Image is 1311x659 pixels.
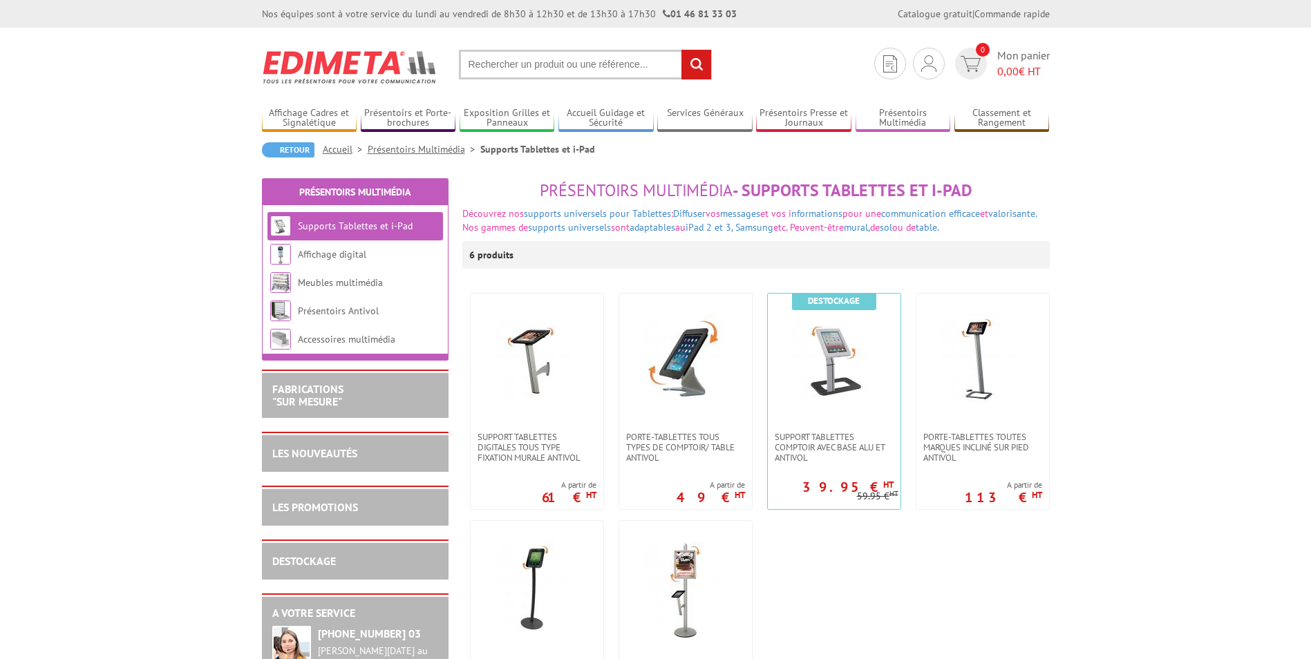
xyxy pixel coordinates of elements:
a: Accueil [323,143,368,155]
a: Porte-Tablettes tous types de comptoir/ table antivol [619,432,752,463]
span: A partir de [677,479,745,490]
img: Porte-Tablettes tous types de comptoir/ table antivol [637,314,734,411]
a: Affichage Cadres et Signalétique [262,107,357,130]
a: Meubles multimédia [298,276,383,289]
a: adaptables [630,221,675,233]
a: Présentoirs Presse et Journaux [756,107,851,130]
div: Nos équipes sont à votre service du lundi au vendredi de 8h30 à 12h30 et de 13h30 à 17h30 [262,7,737,21]
img: Présentoirs Antivol [270,300,291,321]
a: Services Généraux [657,107,753,130]
a: Présentoirs Multimédia [299,186,411,198]
strong: [PHONE_NUMBER] 03 [318,627,421,640]
span: A partir de [965,479,1042,490]
p: 113 € [965,493,1042,502]
sup: HT [1032,489,1042,501]
p: 49 € [677,493,745,502]
a: messages [720,207,760,220]
a: Présentoirs Antivol [298,305,379,317]
a: nformations [791,207,842,220]
a: Présentoirs Multimédia [856,107,951,130]
input: Rechercher un produit ou une référence... [459,50,712,79]
a: supports universels pour Tablettes [524,207,671,220]
a: communication [881,207,946,220]
a: iPad 2 et 3, [686,221,733,233]
img: Kit Info-Displays® H 192 cm 1cadre 80 x 60 cm + support Tablettes [637,542,734,638]
span: Support Tablettes Comptoir avec base alu et antivol [775,432,894,463]
p: 59.95 € [857,491,898,502]
a: DESTOCKAGE [272,554,336,568]
sup: HT [883,479,894,490]
img: Accessoires multimédia [270,329,291,350]
a: Présentoirs et Porte-brochures [361,107,456,130]
span: Porte-Tablettes toutes marques incliné sur pied antivol [923,432,1042,463]
a: Affichage digital [298,248,366,260]
p: 6 produits [469,241,521,269]
a: Classement et Rangement [954,107,1050,130]
sup: HT [889,488,898,498]
a: LES NOUVEAUTÉS [272,446,357,460]
b: Destockage [808,295,860,307]
sup: HT [586,489,596,501]
a: Porte-Tablettes toutes marques incliné sur pied antivol [916,432,1049,463]
p: 61 € [542,493,596,502]
span: A partir de [542,479,596,490]
a: supports universels [528,221,611,233]
a: Diffuser [673,207,706,220]
a: Support Tablettes Comptoir avec base alu et antivol [768,432,900,463]
span: : vos et vos i pour une et [671,207,1037,220]
a: FABRICATIONS"Sur Mesure" [272,382,343,408]
font: Découvrez nos [462,207,524,220]
a: mural, [844,221,870,233]
a: table. [916,221,939,233]
a: LES PROMOTIONS [272,500,358,514]
span: Support Tablettes Digitales tous type fixation murale antivol [478,432,596,463]
p: 39.95 € [802,483,894,491]
span: Porte-Tablettes tous types de comptoir/ table antivol [626,432,745,463]
img: devis rapide [883,55,897,73]
img: Edimeta [262,41,438,93]
a: Catalogue gratuit [898,8,972,20]
a: valorisante. [988,207,1037,220]
a: Exposition Grilles et Panneaux [460,107,555,130]
a: Accessoires multimédia [298,333,395,345]
a: efficace [949,207,980,220]
span: 0 [976,43,990,57]
a: Accueil Guidage et Sécurité [558,107,654,130]
span: € HT [997,64,1050,79]
img: devis rapide [921,55,936,72]
span: 0,00 [997,64,1019,78]
img: Support de sol pour tablettes digitales sur pied courbé antivol [489,542,585,638]
span: Mon panier [997,48,1050,79]
a: sol [880,221,892,233]
a: Commande rapide [974,8,1050,20]
a: Présentoirs Multimédia [368,143,480,155]
sup: HT [735,489,745,501]
li: Supports Tablettes et i-Pad [480,142,595,156]
a: Support Tablettes Digitales tous type fixation murale antivol [471,432,603,463]
img: devis rapide [961,56,981,72]
img: Porte-Tablettes toutes marques incliné sur pied antivol [934,314,1031,411]
a: Samsung [735,221,773,233]
h2: A votre service [272,607,438,620]
img: Affichage digital [270,244,291,265]
a: Retour [262,142,314,157]
a: Supports Tablettes et i-Pad [298,220,413,232]
strong: 01 46 81 33 03 [663,8,737,20]
img: Support Tablettes Comptoir avec base alu et antivol [786,314,883,411]
div: | [898,7,1050,21]
span: sont au etc. Peuvent-être de ou de [611,221,939,233]
input: rechercher [681,50,711,79]
img: Meubles multimédia [270,272,291,293]
img: Supports Tablettes et i-Pad [270,216,291,236]
img: Support Tablettes Digitales tous type fixation murale antivol [489,314,585,411]
a: devis rapide 0 Mon panier 0,00€ HT [952,48,1050,79]
span: Présentoirs Multimédia [540,180,733,201]
span: Nos gammes de [462,221,528,233]
h1: - Supports Tablettes et i-Pad [462,182,1050,200]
